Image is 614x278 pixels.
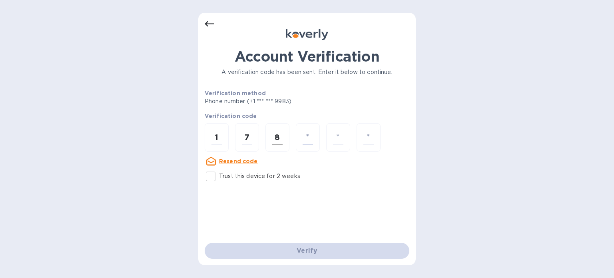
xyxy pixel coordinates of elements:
[205,48,409,65] h1: Account Verification
[205,112,409,120] p: Verification code
[205,90,266,96] b: Verification method
[205,97,353,106] p: Phone number (+1 *** *** 9983)
[219,158,258,164] u: Resend code
[219,172,300,180] p: Trust this device for 2 weeks
[205,68,409,76] p: A verification code has been sent. Enter it below to continue.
